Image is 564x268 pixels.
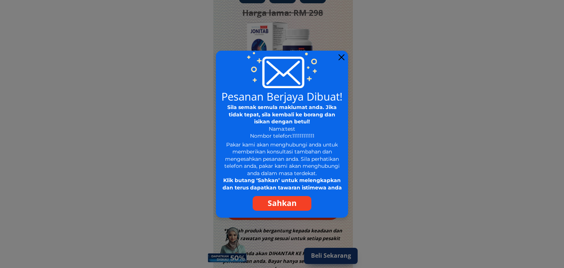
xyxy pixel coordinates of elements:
[222,104,342,140] div: Nama: Nombor telefon:
[227,104,337,125] span: Sila semak semula maklumat anda. Jika tidak tepat, sila kembali ke borang dan isikan dengan betul!
[220,91,344,102] h2: Pesanan Berjaya Dibuat!
[222,141,342,192] div: Pakar kami akan menghubungi anda untuk memberikan konsultasi tambahan dan mengesahkan pesanan and...
[223,177,342,191] span: Klik butang ‘Sahkan’ untuk melengkapkan dan terus dapatkan tawaran istimewa anda
[292,133,314,139] span: 111111111111
[285,126,295,132] span: test
[253,196,311,211] a: Sahkan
